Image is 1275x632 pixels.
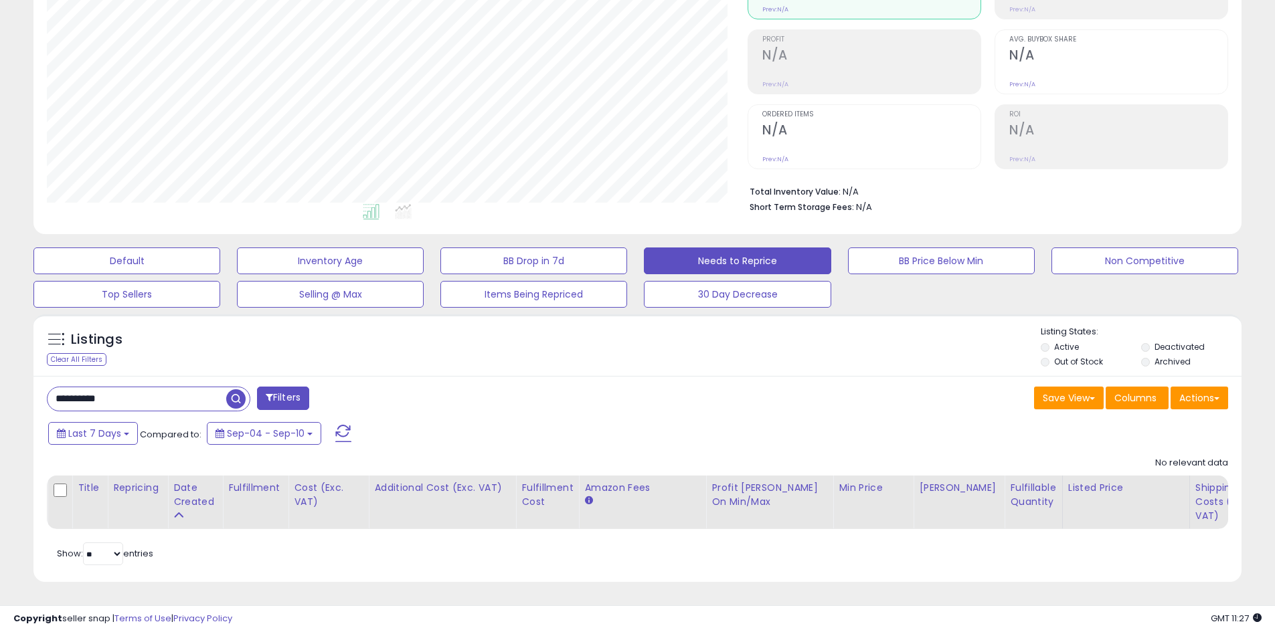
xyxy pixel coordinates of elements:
[1155,341,1205,352] label: Deactivated
[1155,356,1191,367] label: Archived
[237,247,424,274] button: Inventory Age
[584,481,700,495] div: Amazon Fees
[13,613,232,625] div: seller snap | |
[173,481,217,509] div: Date Created
[33,281,220,308] button: Top Sellers
[1054,356,1103,367] label: Out of Stock
[440,247,627,274] button: BB Drop in 7d
[57,547,153,560] span: Show: entries
[68,427,121,440] span: Last 7 Days
[706,476,833,529] th: The percentage added to the cost of goods (COGS) that forms the calculator for Min & Max prices.
[1009,36,1227,43] span: Avg. Buybox Share
[114,612,171,625] a: Terms of Use
[1009,47,1227,66] h2: N/A
[839,481,908,495] div: Min Price
[113,481,162,495] div: Repricing
[1211,612,1262,625] span: 2025-09-18 11:27 GMT
[750,183,1218,199] li: N/A
[848,247,1035,274] button: BB Price Below Min
[1195,481,1264,523] div: Shipping Costs (Exc. VAT)
[78,481,102,495] div: Title
[1009,111,1227,118] span: ROI
[762,5,788,13] small: Prev: N/A
[762,47,981,66] h2: N/A
[919,481,999,495] div: [PERSON_NAME]
[228,481,282,495] div: Fulfillment
[1034,387,1104,409] button: Save View
[762,80,788,88] small: Prev: N/A
[294,481,363,509] div: Cost (Exc. VAT)
[48,422,138,445] button: Last 7 Days
[1068,481,1184,495] div: Listed Price
[1009,155,1035,163] small: Prev: N/A
[1054,341,1079,352] label: Active
[1041,326,1242,338] p: Listing States:
[227,427,305,440] span: Sep-04 - Sep-10
[1009,5,1035,13] small: Prev: N/A
[644,281,831,308] button: 30 Day Decrease
[1009,122,1227,140] h2: N/A
[762,155,788,163] small: Prev: N/A
[13,612,62,625] strong: Copyright
[762,36,981,43] span: Profit
[1009,80,1035,88] small: Prev: N/A
[173,612,232,625] a: Privacy Policy
[1106,387,1169,409] button: Columns
[33,247,220,274] button: Default
[856,201,872,213] span: N/A
[47,353,106,366] div: Clear All Filters
[71,330,122,349] h5: Listings
[711,481,827,509] div: Profit [PERSON_NAME] on Min/Max
[584,495,592,507] small: Amazon Fees.
[140,428,201,441] span: Compared to:
[257,387,309,410] button: Filters
[750,186,841,197] b: Total Inventory Value:
[1114,391,1157,405] span: Columns
[1171,387,1228,409] button: Actions
[237,281,424,308] button: Selling @ Max
[521,481,573,509] div: Fulfillment Cost
[762,111,981,118] span: Ordered Items
[207,422,321,445] button: Sep-04 - Sep-10
[1155,457,1228,469] div: No relevant data
[750,201,854,213] b: Short Term Storage Fees:
[1010,481,1056,509] div: Fulfillable Quantity
[440,281,627,308] button: Items Being Repriced
[1051,247,1238,274] button: Non Competitive
[762,122,981,140] h2: N/A
[644,247,831,274] button: Needs to Reprice
[374,481,510,495] div: Additional Cost (Exc. VAT)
